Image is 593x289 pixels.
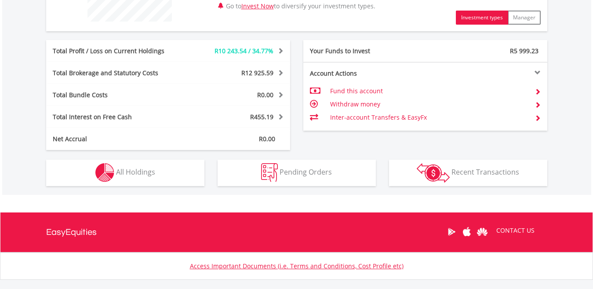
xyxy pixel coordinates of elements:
[417,163,450,183] img: transactions-zar-wht.png
[261,163,278,182] img: pending_instructions-wht.png
[241,69,273,77] span: R12 925.59
[46,91,189,99] div: Total Bundle Costs
[510,47,538,55] span: R5 999.23
[116,167,155,177] span: All Holdings
[330,84,528,98] td: Fund this account
[330,111,528,124] td: Inter-account Transfers & EasyFx
[330,98,528,111] td: Withdraw money
[451,167,519,177] span: Recent Transactions
[456,11,508,25] button: Investment types
[46,212,97,252] a: EasyEquities
[490,218,541,243] a: CONTACT US
[303,47,426,55] div: Your Funds to Invest
[459,218,475,245] a: Apple
[95,163,114,182] img: holdings-wht.png
[280,167,332,177] span: Pending Orders
[259,135,275,143] span: R0.00
[475,218,490,245] a: Huawei
[250,113,273,121] span: R455.19
[46,135,189,143] div: Net Accrual
[303,69,426,78] div: Account Actions
[444,218,459,245] a: Google Play
[508,11,541,25] button: Manager
[389,160,547,186] button: Recent Transactions
[218,160,376,186] button: Pending Orders
[46,69,189,77] div: Total Brokerage and Statutory Costs
[190,262,404,270] a: Access Important Documents (i.e. Terms and Conditions, Cost Profile etc)
[46,160,204,186] button: All Holdings
[257,91,273,99] span: R0.00
[215,47,273,55] span: R10 243.54 / 34.77%
[241,2,274,10] a: Invest Now
[46,47,189,55] div: Total Profit / Loss on Current Holdings
[46,113,189,121] div: Total Interest on Free Cash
